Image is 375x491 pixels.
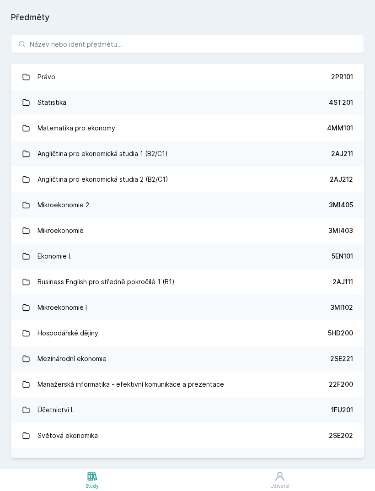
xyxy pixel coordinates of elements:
a: Angličtina pro ekonomická studia 2 (B2/C1) 2AJ212 [11,167,364,192]
a: Matematika pro ekonomy 4MM101 [11,115,364,141]
div: 2PR101 [331,72,353,81]
div: Mikroekonomie 2 [37,196,89,214]
div: Uživatel [270,483,289,490]
a: Statistika 4ST201 [11,90,364,115]
a: Světová ekonomika 2SE202 [11,423,364,448]
div: Účetnictví I. [37,401,74,419]
a: Mikroekonomie 3MI403 [11,218,364,243]
div: 3MI403 [328,226,353,235]
div: 1FU201 [331,405,353,415]
div: 5EN411 [331,457,353,466]
a: Ekonomie I. 5EN101 [11,243,364,269]
div: Hospodářské dějiny [37,324,98,342]
div: Angličtina pro ekonomická studia 2 (B2/C1) [37,170,168,189]
div: Právo [37,68,55,86]
a: Právo 2PR101 [11,64,364,90]
div: 5EN101 [332,252,353,261]
a: Manažerská informatika - efektivní komunikace a prezentace 22F200 [11,372,364,397]
div: 2AJ212 [330,175,353,184]
a: Ekonomie II. 5EN411 [11,448,364,474]
div: 22F200 [329,380,353,389]
div: Mikroekonomie [37,221,84,240]
a: Hospodářské dějiny 5HD200 [11,320,364,346]
div: 2AJ211 [331,149,353,158]
a: Účetnictví I. 1FU201 [11,397,364,423]
div: 5HD200 [328,329,353,338]
div: Ekonomie I. [37,247,72,265]
div: Světová ekonomika [37,426,98,445]
div: Statistika [37,93,66,112]
div: Mezinárodní ekonomie [37,350,107,368]
a: Mikroekonomie I 3MI102 [11,295,364,320]
div: Ekonomie II. [37,452,73,470]
div: 4ST201 [329,98,353,107]
div: Study [86,483,99,490]
div: Manažerská informatika - efektivní komunikace a prezentace [37,375,224,394]
div: Matematika pro ekonomy [37,119,115,137]
div: 4MM101 [327,124,353,133]
div: Angličtina pro ekonomická studia 1 (B2/C1) [37,145,168,163]
div: Business English pro středně pokročilé 1 (B1) [37,273,175,291]
div: Mikroekonomie I [37,298,87,317]
a: Mezinárodní ekonomie 2SE221 [11,346,364,372]
h1: Předměty [11,11,364,24]
div: 2SE202 [329,431,353,440]
input: Název nebo ident předmětu… [11,35,364,53]
div: 2SE221 [330,354,353,363]
a: Business English pro středně pokročilé 1 (B1) 2AJ111 [11,269,364,295]
div: 3MI102 [330,303,353,312]
a: Mikroekonomie 2 3MI405 [11,192,364,218]
div: 2AJ111 [332,277,353,286]
div: 3MI405 [329,200,353,210]
a: Angličtina pro ekonomická studia 1 (B2/C1) 2AJ211 [11,141,364,167]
